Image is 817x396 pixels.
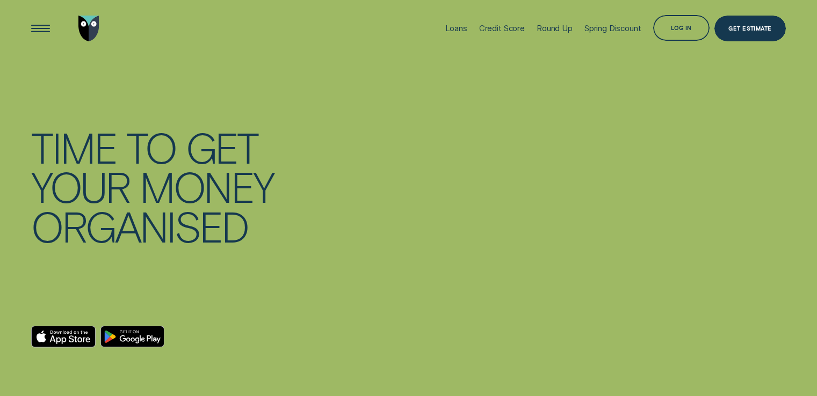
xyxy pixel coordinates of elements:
[445,24,467,33] div: Loans
[28,16,54,41] button: Open Menu
[584,24,641,33] div: Spring Discount
[653,15,710,41] button: Log in
[537,24,573,33] div: Round Up
[31,127,277,246] h4: TIME TO GET YOUR MONEY ORGANISED
[100,326,165,347] a: Android App on Google Play
[714,16,786,41] a: Get Estimate
[31,326,96,347] a: Download on the App Store
[78,16,100,41] img: Wisr
[479,24,525,33] div: Credit Score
